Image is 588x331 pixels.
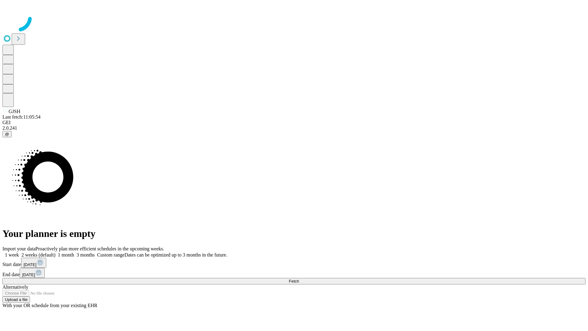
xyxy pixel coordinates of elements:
[24,262,36,267] span: [DATE]
[5,132,9,136] span: @
[2,114,40,120] span: Last fetch: 11:05:54
[9,109,20,114] span: GJSH
[2,296,30,303] button: Upload a file
[22,272,35,277] span: [DATE]
[20,268,45,278] button: [DATE]
[2,258,586,268] div: Start date
[2,278,586,284] button: Fetch
[21,252,55,257] span: 2 weeks (default)
[2,284,28,290] span: Alternatively
[21,258,46,268] button: [DATE]
[2,228,586,239] h1: Your planner is empty
[2,268,586,278] div: End date
[2,246,36,251] span: Import your data
[5,252,19,257] span: 1 week
[2,131,12,137] button: @
[97,252,124,257] span: Custom range
[125,252,227,257] span: Dates can be optimized up to 3 months in the future.
[289,279,299,283] span: Fetch
[77,252,95,257] span: 3 months
[58,252,74,257] span: 1 month
[36,246,164,251] span: Proactively plan more efficient schedules in the upcoming weeks.
[2,303,97,308] span: With your OR schedule from your existing EHR
[2,120,586,125] div: GEI
[2,125,586,131] div: 2.0.241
